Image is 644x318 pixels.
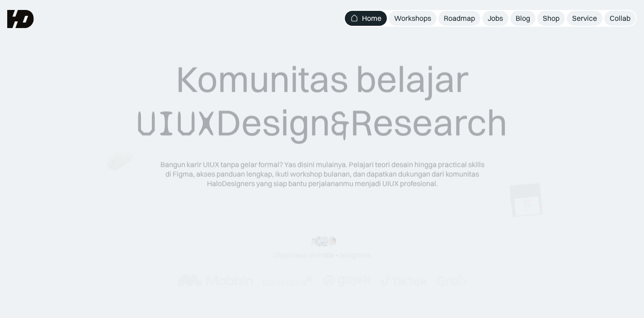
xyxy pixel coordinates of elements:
[510,11,536,26] a: Blog
[488,14,503,23] div: Jobs
[537,11,565,26] a: Shop
[362,14,381,23] div: Home
[345,11,387,26] a: Home
[567,11,602,26] a: Service
[394,14,431,23] div: Workshops
[389,11,437,26] a: Workshops
[322,251,338,260] span: 50k+
[273,251,371,260] div: Dipercaya oleh designers
[136,57,508,145] div: Komunitas belajar Design Research
[444,14,475,23] div: Roadmap
[543,14,559,23] div: Shop
[610,14,630,23] div: Collab
[572,14,597,23] div: Service
[136,102,216,145] span: UIUX
[438,11,480,26] a: Roadmap
[330,102,350,145] span: &
[516,14,530,23] div: Blog
[482,11,508,26] a: Jobs
[604,11,636,26] a: Collab
[160,160,485,188] div: Bangun karir UIUX tanpa gelar formal? Yas disini mulainya. Pelajari teori desain hingga practical...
